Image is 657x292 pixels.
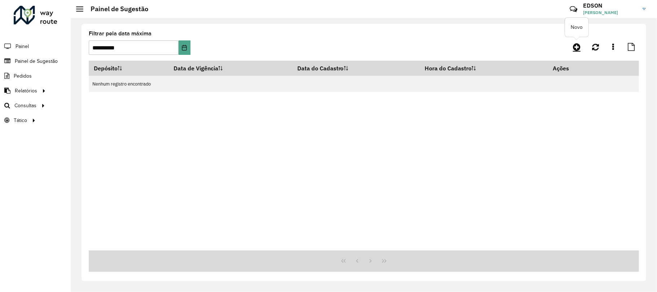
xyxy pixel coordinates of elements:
[15,87,37,95] span: Relatórios
[583,2,637,9] h3: EDSON
[89,61,168,76] th: Depósito
[14,117,27,124] span: Tático
[565,18,588,37] div: Novo
[16,43,29,50] span: Painel
[83,5,148,13] h2: Painel de Sugestão
[179,40,190,55] button: Choose Date
[14,72,32,80] span: Pedidos
[15,57,58,65] span: Painel de Sugestão
[420,61,548,76] th: Hora do Cadastro
[548,61,591,76] th: Ações
[583,9,637,16] span: [PERSON_NAME]
[89,76,639,92] td: Nenhum registro encontrado
[168,61,292,76] th: Data de Vigência
[566,1,581,17] a: Contato Rápido
[14,102,36,109] span: Consultas
[89,29,152,38] label: Filtrar pela data máxima
[292,61,420,76] th: Data do Cadastro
